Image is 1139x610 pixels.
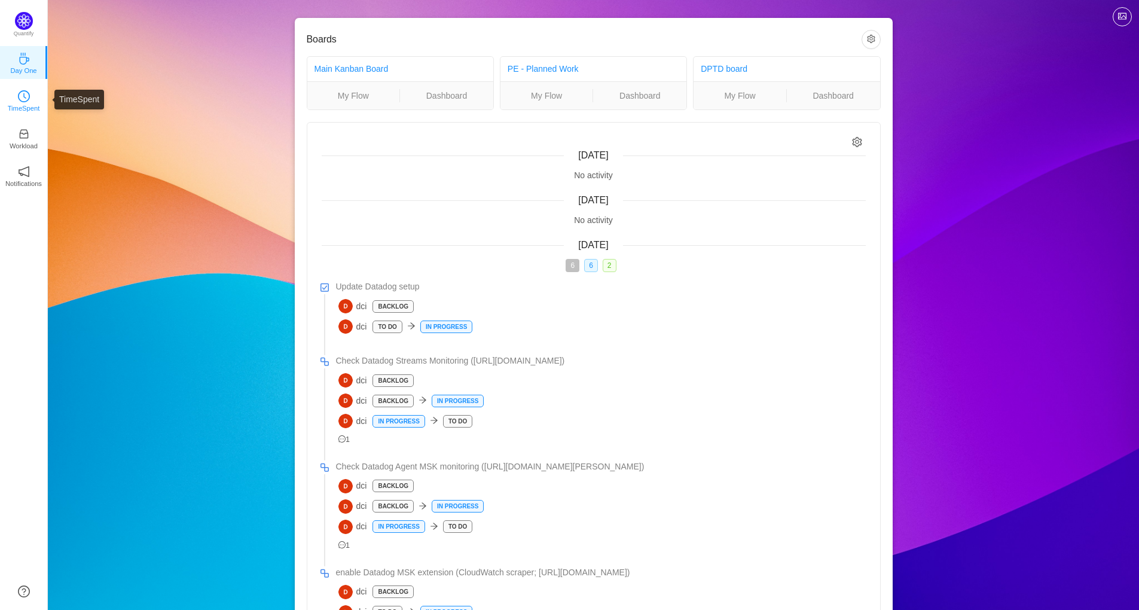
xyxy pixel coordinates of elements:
[15,12,33,30] img: Quantify
[338,585,367,599] span: dci
[508,64,579,74] a: PE - Planned Work
[701,64,747,74] a: DPTD board
[338,499,353,514] img: D
[584,259,598,272] span: 6
[336,566,866,579] a: enable Datadog MSK extension (CloudWatch scraper; [URL][DOMAIN_NAME])
[500,89,593,102] a: My Flow
[566,259,579,272] span: 6
[314,64,389,74] a: Main Kanban Board
[338,435,346,443] i: icon: message
[338,414,353,428] img: D
[787,89,880,102] a: Dashboard
[407,322,416,330] i: icon: arrow-right
[373,301,413,312] p: Backlog
[338,299,367,313] span: dci
[1113,7,1132,26] button: icon: picture
[373,480,413,492] p: Backlog
[336,280,866,293] a: Update Datadog setup
[338,479,353,493] img: D
[338,520,367,534] span: dci
[336,460,866,473] a: Check Datadog Agent MSK monitoring ([URL][DOMAIN_NAME][PERSON_NAME])
[578,240,608,250] span: [DATE]
[8,103,40,114] p: TimeSpent
[852,137,862,147] i: icon: setting
[862,30,881,49] button: icon: setting
[5,178,42,189] p: Notifications
[307,89,400,102] a: My Flow
[338,479,367,493] span: dci
[419,396,427,404] i: icon: arrow-right
[338,499,367,514] span: dci
[10,141,38,151] p: Workload
[18,585,30,597] a: icon: question-circle
[338,541,346,549] i: icon: message
[336,280,420,293] span: Update Datadog setup
[336,355,565,367] span: Check Datadog Streams Monitoring ([URL][DOMAIN_NAME])
[419,502,427,510] i: icon: arrow-right
[694,89,786,102] a: My Flow
[18,94,30,106] a: icon: clock-circleTimeSpent
[373,521,424,532] p: In Progress
[307,33,862,45] h3: Boards
[373,501,413,512] p: Backlog
[18,169,30,181] a: icon: notificationNotifications
[338,373,367,388] span: dci
[400,89,493,102] a: Dashboard
[421,321,472,333] p: In Progress
[373,375,413,386] p: Backlog
[338,520,353,534] img: D
[322,214,866,227] div: No activity
[338,394,367,408] span: dci
[432,501,483,512] p: In Progress
[338,435,350,444] span: 1
[338,319,353,334] img: D
[338,394,353,408] img: D
[578,195,608,205] span: [DATE]
[430,522,438,530] i: icon: arrow-right
[336,460,645,473] span: Check Datadog Agent MSK monitoring ([URL][DOMAIN_NAME][PERSON_NAME])
[338,373,353,388] img: D
[18,90,30,102] i: icon: clock-circle
[432,395,483,407] p: In Progress
[18,53,30,65] i: icon: coffee
[578,150,608,160] span: [DATE]
[430,416,438,425] i: icon: arrow-right
[593,89,686,102] a: Dashboard
[338,319,367,334] span: dci
[444,521,472,532] p: To Do
[10,65,36,76] p: Day One
[373,586,413,597] p: Backlog
[338,541,350,550] span: 1
[322,169,866,182] div: No activity
[338,585,353,599] img: D
[338,299,353,313] img: D
[338,414,367,428] span: dci
[373,321,401,333] p: To Do
[336,566,630,579] span: enable Datadog MSK extension (CloudWatch scraper; [URL][DOMAIN_NAME])
[444,416,472,427] p: To Do
[373,395,413,407] p: Backlog
[18,128,30,140] i: icon: inbox
[18,56,30,68] a: icon: coffeeDay One
[14,30,34,38] p: Quantify
[336,355,866,367] a: Check Datadog Streams Monitoring ([URL][DOMAIN_NAME])
[603,259,616,272] span: 2
[18,166,30,178] i: icon: notification
[18,132,30,144] a: icon: inboxWorkload
[373,416,424,427] p: In Progress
